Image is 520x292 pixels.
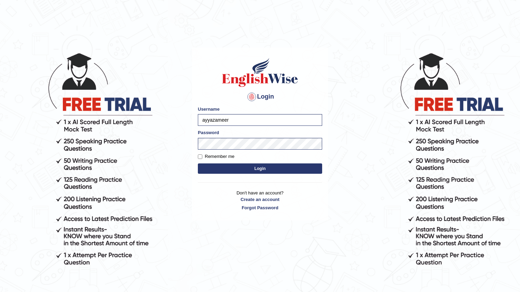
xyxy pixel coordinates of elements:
input: Remember me [198,154,202,159]
label: Remember me [198,153,234,160]
label: Username [198,106,220,112]
label: Password [198,129,219,136]
a: Create an account [198,196,322,203]
img: Logo of English Wise sign in for intelligent practice with AI [221,57,299,88]
p: Don't have an account? [198,190,322,211]
button: Login [198,163,322,174]
a: Forgot Password [198,204,322,211]
h4: Login [198,91,322,102]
